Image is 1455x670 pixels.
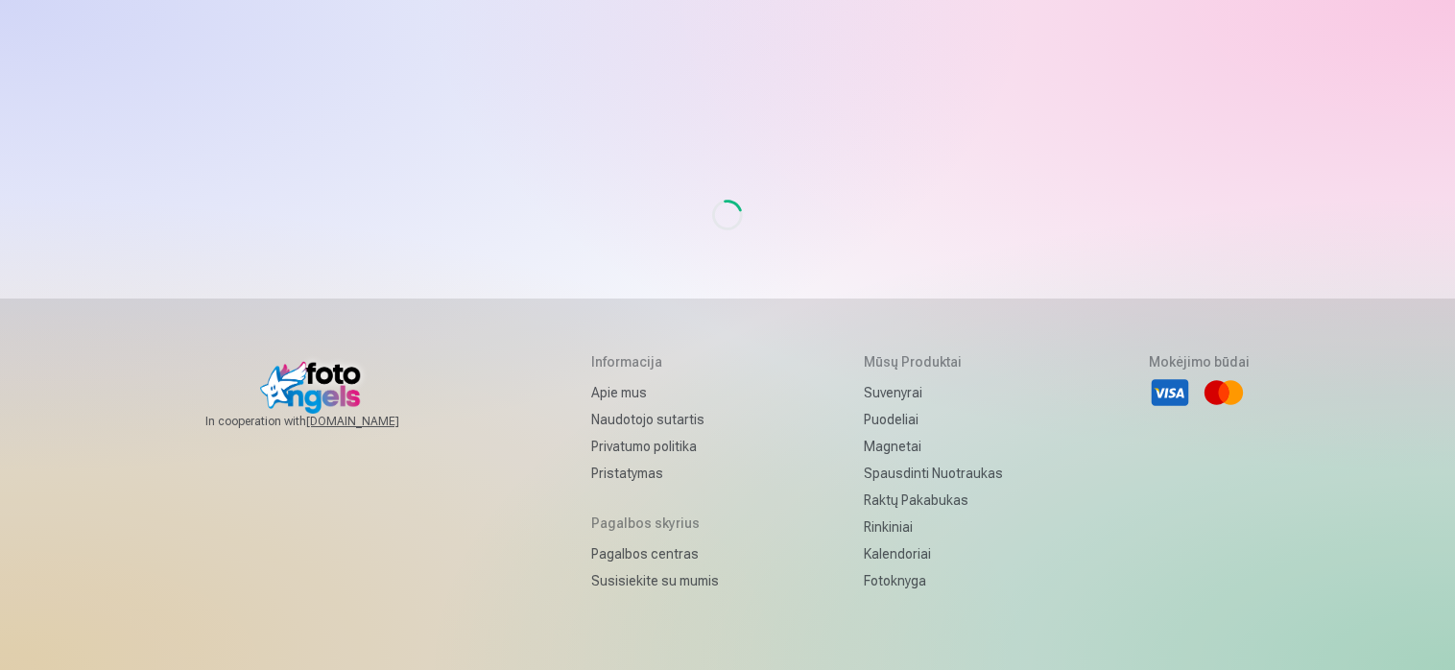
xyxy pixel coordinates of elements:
a: Magnetai [864,433,1003,460]
h5: Mokėjimo būdai [1149,352,1250,371]
a: Puodeliai [864,406,1003,433]
h5: Pagalbos skyrius [591,514,719,533]
a: [DOMAIN_NAME] [306,414,445,429]
a: Pagalbos centras [591,540,719,567]
a: Susisiekite su mumis [591,567,719,594]
a: Raktų pakabukas [864,487,1003,514]
a: Kalendoriai [864,540,1003,567]
span: In cooperation with [205,414,445,429]
a: Pristatymas [591,460,719,487]
h5: Mūsų produktai [864,352,1003,371]
h5: Informacija [591,352,719,371]
a: Apie mus [591,379,719,406]
a: Naudotojo sutartis [591,406,719,433]
a: Fotoknyga [864,567,1003,594]
li: Visa [1149,371,1191,414]
li: Mastercard [1203,371,1245,414]
a: Rinkiniai [864,514,1003,540]
a: Privatumo politika [591,433,719,460]
a: Suvenyrai [864,379,1003,406]
a: Spausdinti nuotraukas [864,460,1003,487]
